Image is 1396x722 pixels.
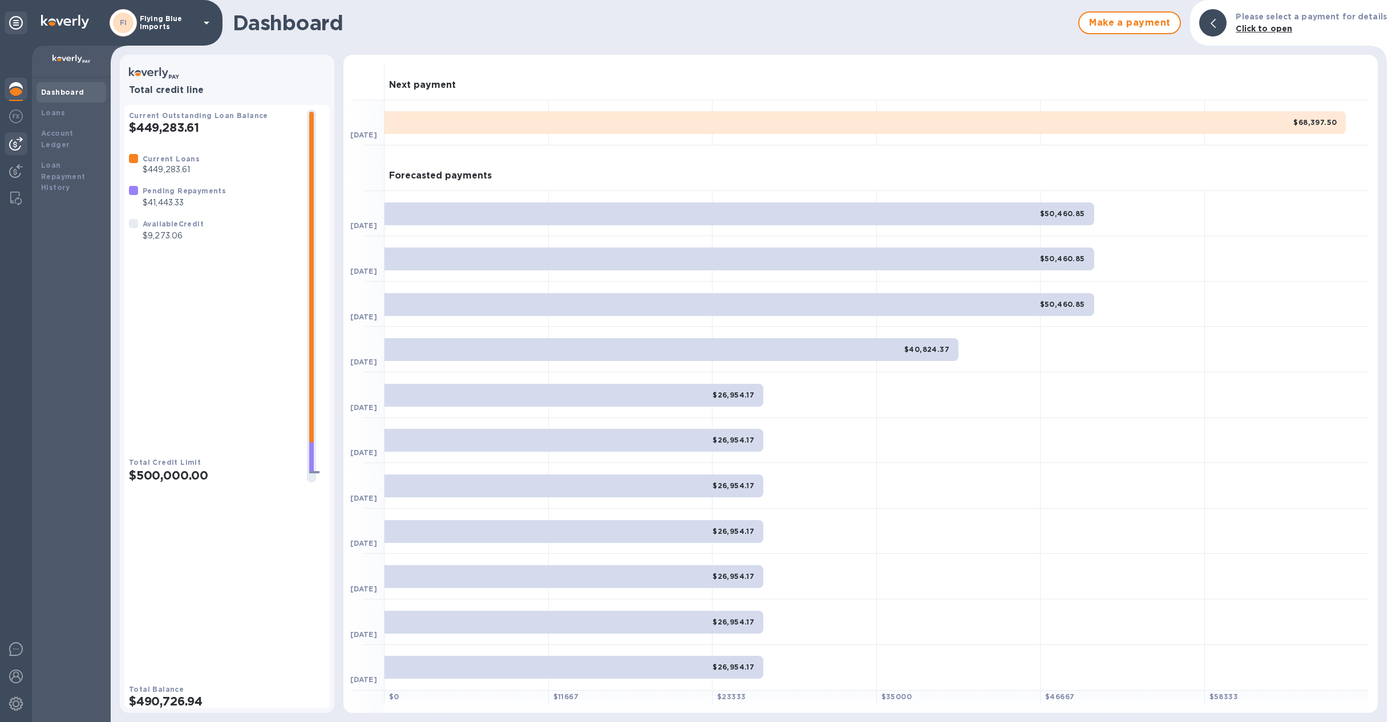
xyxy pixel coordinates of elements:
b: [DATE] [350,131,377,139]
b: $26,954.17 [713,436,754,444]
b: [DATE] [350,539,377,547]
b: Current Loans [143,155,200,163]
b: $26,954.17 [713,481,754,490]
b: $26,954.17 [713,618,754,626]
b: $ 23333 [717,692,746,701]
h2: $490,726.94 [129,694,325,708]
button: Make a payment [1078,11,1181,34]
b: [DATE] [350,403,377,412]
b: Please select a payment for details [1236,12,1387,21]
h2: $500,000.00 [129,468,298,482]
b: $ 11667 [553,692,578,701]
b: FI [120,18,127,27]
h2: $449,283.61 [129,120,298,135]
b: [DATE] [350,630,377,639]
b: $68,397.50 [1293,118,1337,127]
b: [DATE] [350,675,377,684]
b: $50,460.85 [1040,209,1085,218]
p: $9,273.06 [143,230,204,242]
b: [DATE] [350,358,377,366]
b: [DATE] [350,313,377,321]
div: Unpin categories [5,11,27,34]
img: Logo [41,15,89,29]
p: Flying Blue Imports [140,15,197,31]
b: $26,954.17 [713,663,754,671]
b: [DATE] [350,494,377,502]
b: [DATE] [350,267,377,275]
b: $40,824.37 [904,345,949,354]
b: Available Credit [143,220,204,228]
b: Total Balance [129,685,184,693]
b: [DATE] [350,221,377,230]
b: [DATE] [350,585,377,593]
b: Loans [41,108,65,117]
p: $449,283.61 [143,164,200,176]
b: $50,460.85 [1040,300,1085,309]
b: Account Ledger [41,129,74,149]
b: [DATE] [350,448,377,457]
b: Current Outstanding Loan Balance [129,111,268,120]
b: Pending Repayments [143,186,226,195]
b: $ 58333 [1209,692,1238,701]
p: $41,443.33 [143,197,226,209]
h3: Total credit line [129,85,325,96]
b: Total Credit Limit [129,458,201,467]
img: Foreign exchange [9,109,23,123]
h3: Next payment [389,80,456,91]
b: $26,954.17 [713,527,754,536]
h3: Forecasted payments [389,171,492,181]
b: Click to open [1236,24,1292,33]
b: $26,954.17 [713,572,754,581]
b: $ 46667 [1045,692,1074,701]
b: Loan Repayment History [41,161,86,192]
b: $ 35000 [881,692,912,701]
b: $26,954.17 [713,391,754,399]
b: $ 0 [389,692,399,701]
b: Dashboard [41,88,84,96]
b: $50,460.85 [1040,254,1085,263]
span: Make a payment [1089,16,1171,30]
h1: Dashboard [233,11,1073,35]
